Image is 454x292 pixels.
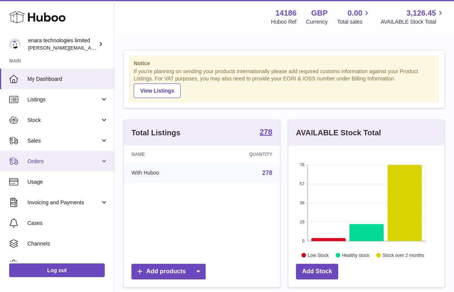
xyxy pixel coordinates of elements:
[28,45,153,51] span: [PERSON_NAME][EMAIL_ADDRESS][DOMAIN_NAME]
[27,240,108,247] span: Channels
[260,128,272,137] a: 278
[27,199,100,206] span: Invoicing and Payments
[260,128,272,136] strong: 278
[300,181,304,186] text: 57
[342,252,370,258] text: Healthy stock
[134,68,435,98] div: If you're planning on sending your products internationally please add required customs informati...
[27,220,108,227] span: Cases
[131,128,181,138] h3: Total Listings
[300,220,304,224] text: 19
[406,8,436,18] span: 3,126.45
[271,18,297,26] div: Huboo Ref
[27,117,100,124] span: Stock
[275,8,297,18] strong: 14186
[382,252,424,258] text: Stock over 2 months
[348,8,363,18] span: 0.00
[300,162,304,167] text: 76
[28,37,97,51] div: enara technologies limited
[124,163,206,183] td: With Huboo
[296,128,381,138] h3: AVAILABLE Stock Total
[27,158,100,165] span: Orders
[27,96,100,103] span: Listings
[131,264,206,279] a: Add products
[9,263,105,277] a: Log out
[380,18,445,26] span: AVAILABLE Stock Total
[311,8,328,18] strong: GBP
[134,60,435,67] strong: Notice
[296,264,338,279] a: Add Stock
[300,201,304,205] text: 38
[262,170,272,176] a: 278
[134,83,181,98] a: View Listings
[337,8,371,26] a: 0.00 Total sales
[306,18,328,26] div: Currency
[9,39,21,50] img: Dee@enara.co
[124,146,206,163] th: Name
[27,261,108,268] span: Settings
[27,75,108,83] span: My Dashboard
[380,8,445,26] a: 3,126.45 AVAILABLE Stock Total
[27,178,108,186] span: Usage
[308,252,329,258] text: Low Stock
[302,239,304,243] text: 0
[206,146,280,163] th: Quantity
[27,137,100,144] span: Sales
[337,18,371,26] span: Total sales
